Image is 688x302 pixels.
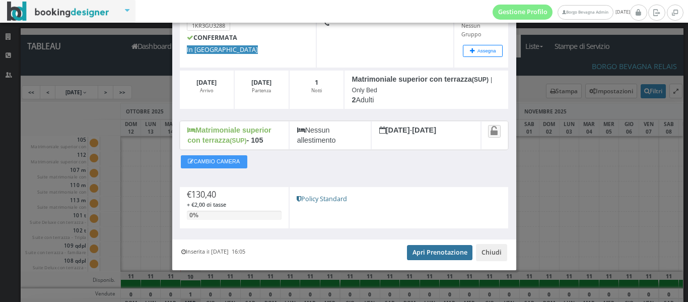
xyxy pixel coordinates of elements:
b: - 105 [247,136,263,144]
b: 2 [352,96,356,104]
small: | Only Bed [352,76,492,94]
small: (SUP) [230,137,246,144]
b: [DATE] [251,78,271,87]
button: Chiudi [476,244,507,261]
small: 1KR3GU3288 [187,20,230,31]
div: 0% pagato [187,211,200,220]
b: 1 [315,78,318,87]
a: Borgo Bevagna Admin [558,5,613,20]
span: In [GEOGRAPHIC_DATA] [187,45,258,54]
a: Gestione Profilo [493,5,553,20]
img: BookingDesigner.com [7,2,109,21]
span: 130,40 [191,189,216,200]
span: € [187,189,216,200]
span: [DATE] [493,5,630,20]
b: Matrimoniale superior con terrazza [187,126,271,145]
b: [DATE] [379,126,410,134]
span: + € [187,201,226,208]
div: Adulti [344,70,509,109]
b: [DATE] [412,126,436,134]
div: Nessun allestimento [289,121,371,150]
span: 2,00 di tasse [194,201,226,208]
b: Matrimoniale superior con terrazza [352,75,489,83]
small: Nessun Gruppo [461,22,481,38]
a: Attiva il blocco spostamento [488,125,501,138]
h5: Policy Standard [297,195,501,203]
small: (SUP) [472,76,489,83]
small: Arrivo [200,87,214,94]
div: - [371,121,480,150]
h6: Inserita il [DATE] 16:05 [181,249,245,255]
a: Apri Prenotazione [407,245,473,260]
b: CONFERMATA [187,33,237,42]
small: Notti [311,87,322,94]
button: Assegna [463,45,503,56]
b: [DATE] [196,78,217,87]
button: CAMBIO CAMERA [181,155,247,168]
small: Partenza [252,87,271,94]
